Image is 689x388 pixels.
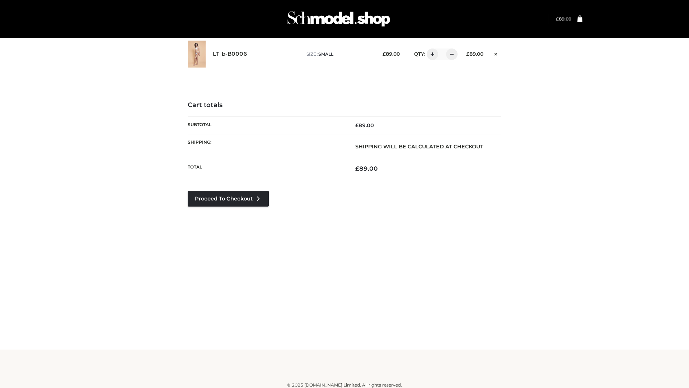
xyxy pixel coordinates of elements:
[491,48,501,58] a: Remove this item
[407,48,455,60] div: QTY:
[383,51,400,57] bdi: 89.00
[306,51,371,57] p: size :
[383,51,386,57] span: £
[355,122,358,129] span: £
[188,41,206,68] img: LT_b-B0006 - SMALL
[188,134,344,159] th: Shipping:
[213,51,247,57] a: LT_b-B0006
[285,5,393,33] img: Schmodel Admin 964
[188,191,269,207] a: Proceed to Checkout
[556,16,571,22] bdi: 89.00
[355,143,483,150] strong: Shipping will be calculated at checkout
[318,51,333,57] span: SMALL
[188,116,344,134] th: Subtotal
[466,51,483,57] bdi: 89.00
[355,122,374,129] bdi: 89.00
[355,165,359,172] span: £
[556,16,559,22] span: £
[188,101,501,109] h4: Cart totals
[556,16,571,22] a: £89.00
[188,159,344,178] th: Total
[355,165,378,172] bdi: 89.00
[466,51,469,57] span: £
